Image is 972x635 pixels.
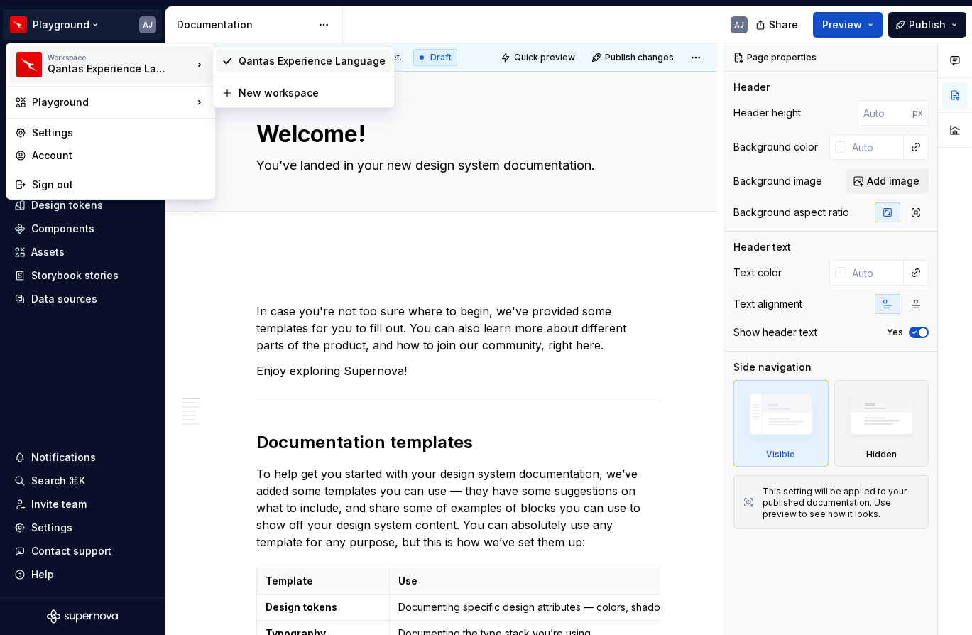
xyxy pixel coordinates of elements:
div: Qantas Experience Language [48,62,168,76]
div: Sign out [32,178,207,192]
div: Qantas Experience Language [239,54,386,68]
div: Settings [32,126,207,140]
div: Account [32,148,207,163]
div: New workspace [239,86,386,100]
img: 6b187050-a3ed-48aa-8485-808e17fcee26.png [16,52,42,77]
div: Playground [32,95,192,109]
div: Workspace [48,53,192,62]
